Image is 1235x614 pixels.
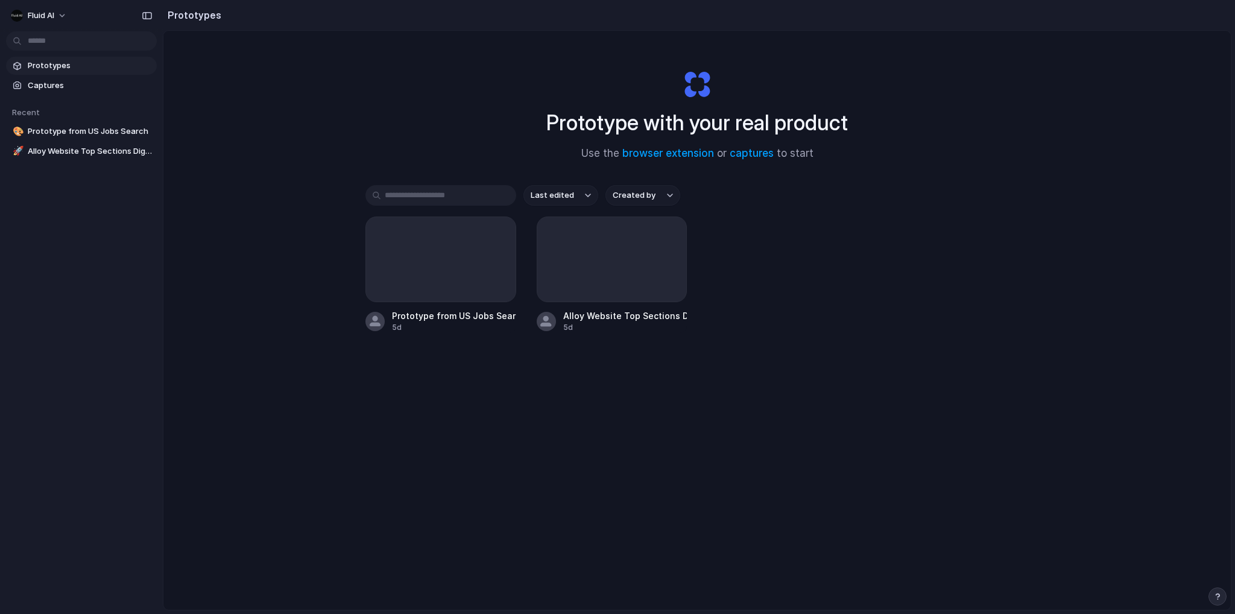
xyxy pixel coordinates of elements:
[28,145,152,157] span: Alloy Website Top Sections Digital Mockup
[163,8,221,22] h2: Prototypes
[6,77,157,95] a: Captures
[6,57,157,75] a: Prototypes
[546,107,848,139] h1: Prototype with your real product
[523,185,598,206] button: Last edited
[28,125,152,138] span: Prototype from US Jobs Search
[28,10,54,22] span: Fluid AI
[365,217,516,333] a: Prototype from US Jobs Search5d
[563,309,687,322] div: Alloy Website Top Sections Digital Mockup
[6,6,73,25] button: Fluid AI
[28,80,152,92] span: Captures
[6,122,157,141] a: 🎨Prototype from US Jobs Search
[28,60,152,72] span: Prototypes
[13,144,21,158] div: 🚀
[622,147,714,159] a: browser extension
[537,217,687,333] a: Alloy Website Top Sections Digital Mockup5d
[6,142,157,160] a: 🚀Alloy Website Top Sections Digital Mockup
[392,322,516,333] div: 5d
[581,146,813,162] span: Use the or to start
[730,147,774,159] a: captures
[563,322,687,333] div: 5d
[11,125,23,138] button: 🎨
[11,145,23,157] button: 🚀
[12,107,40,117] span: Recent
[392,309,516,322] div: Prototype from US Jobs Search
[13,125,21,139] div: 🎨
[531,189,574,201] span: Last edited
[613,189,655,201] span: Created by
[605,185,680,206] button: Created by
